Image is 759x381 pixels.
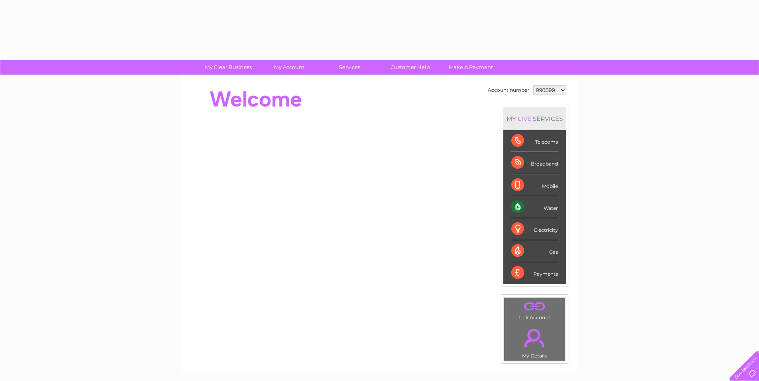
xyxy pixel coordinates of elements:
td: My Details [504,322,566,361]
div: LIVE [516,115,533,122]
div: Gas [511,240,558,262]
div: Mobile [511,174,558,196]
div: Water [511,196,558,218]
a: . [506,324,563,352]
td: Link Account [504,297,566,322]
a: My Clear Business [195,60,261,75]
div: Broadband [511,152,558,174]
div: Payments [511,262,558,284]
div: Telecoms [511,130,558,152]
div: Electricity [511,218,558,240]
a: Make A Payment [438,60,504,75]
div: MY SERVICES [503,107,566,130]
a: Services [317,60,382,75]
td: Account number [486,83,531,97]
a: Customer Help [377,60,443,75]
a: . [506,300,563,314]
a: My Account [256,60,322,75]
